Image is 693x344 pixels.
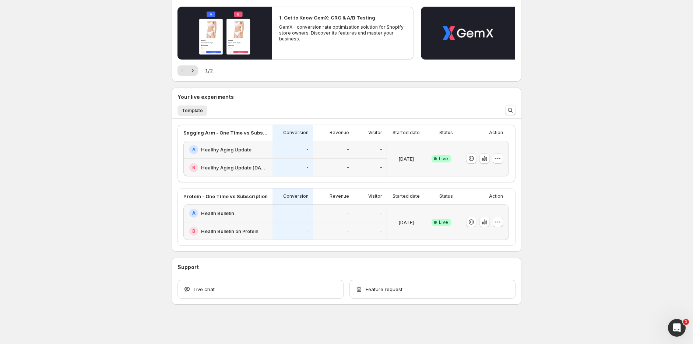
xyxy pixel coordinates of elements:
p: [DATE] [398,155,414,162]
h2: B [192,165,195,171]
h2: A [192,210,196,216]
span: Live [439,156,448,162]
h2: Healthy Aging Update [DATE] [201,164,268,171]
h2: A [192,147,196,153]
button: Play video [421,7,515,60]
h2: Health Bulletin [201,209,234,217]
p: Revenue [330,193,349,199]
p: - [306,228,309,234]
span: 1 [683,319,689,325]
p: Protein - One Time vs Subscription [183,193,268,200]
span: Feature request [366,286,402,293]
p: - [380,147,382,153]
span: Live [439,219,448,225]
span: Template [182,108,203,114]
p: - [306,165,309,171]
h2: Healthy Aging Update [201,146,251,153]
p: Visitor [368,193,382,199]
p: Visitor [368,130,382,136]
p: - [380,228,382,234]
h3: Support [177,264,199,271]
p: Action [489,193,503,199]
p: - [380,165,382,171]
h2: B [192,228,195,234]
p: Started date [393,193,420,199]
p: GemX - conversion rate optimization solution for Shopify store owners. Discover its features and ... [279,24,406,42]
button: Play video [177,7,272,60]
nav: Pagination [177,65,198,76]
iframe: Intercom live chat [668,319,686,337]
p: Conversion [283,130,309,136]
p: Started date [393,130,420,136]
p: Status [439,130,453,136]
p: - [306,210,309,216]
p: - [380,210,382,216]
p: Conversion [283,193,309,199]
p: - [347,210,349,216]
p: - [347,147,349,153]
button: Next [187,65,198,76]
p: - [347,165,349,171]
span: 1 / 2 [205,67,213,74]
span: Live chat [194,286,215,293]
button: Search and filter results [505,105,516,115]
h2: 1. Get to Know GemX: CRO & A/B Testing [279,14,375,21]
h2: Health Bulletin on Protein [201,227,258,235]
p: Status [439,193,453,199]
p: - [347,228,349,234]
p: - [306,147,309,153]
h3: Your live experiments [177,93,234,101]
p: Action [489,130,503,136]
p: [DATE] [398,219,414,226]
p: Revenue [330,130,349,136]
p: Sagging Arm - One Time vs Subscription [183,129,268,136]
